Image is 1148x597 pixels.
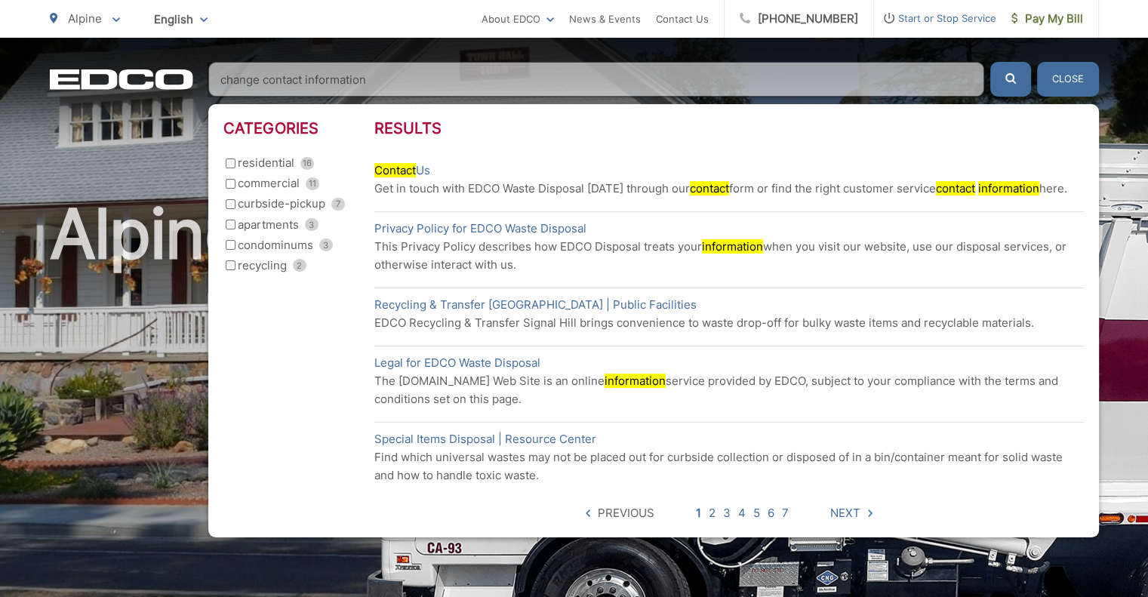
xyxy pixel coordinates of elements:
span: 11 [306,177,319,190]
span: English [143,6,219,32]
span: 3 [305,218,319,231]
span: Alpine [68,11,102,26]
a: 2 [709,504,716,522]
p: The [DOMAIN_NAME] Web Site is an online service provided by EDCO, subject to your compliance with... [374,372,1084,408]
mark: information [702,239,763,254]
input: commercial 11 [226,179,235,189]
span: Pay My Bill [1011,10,1083,28]
input: residential 16 [226,158,235,168]
span: recycling [238,257,287,275]
input: condominums 3 [226,240,235,250]
span: residential [238,154,294,172]
mark: contact [690,181,729,195]
button: Submit the search query. [990,62,1031,97]
a: Contact Us [656,10,709,28]
h3: Categories [223,119,374,137]
a: 3 [723,504,731,522]
p: This Privacy Policy describes how EDCO Disposal treats your when you visit our website, use our d... [374,238,1084,274]
input: curbside-pickup 7 [226,199,235,209]
mark: information [978,181,1039,195]
span: 3 [319,238,333,251]
span: 16 [300,157,314,170]
p: Find which universal wastes may not be placed out for curbside collection or disposed of in a bin... [374,448,1084,485]
a: News & Events [569,10,641,28]
a: Privacy Policy for EDCO Waste Disposal [374,220,586,238]
input: recycling 2 [226,260,235,270]
mark: Contact [374,163,416,177]
button: Close [1037,62,1099,97]
span: apartments [238,216,299,234]
input: apartments 3 [226,220,235,229]
a: 7 [782,504,789,522]
a: Special Items Disposal | Resource Center [374,430,596,448]
span: condominums [238,236,313,254]
p: Get in touch with EDCO Waste Disposal [DATE] through our form or find the right customer service ... [374,180,1084,198]
a: 4 [738,504,746,522]
a: 5 [753,504,760,522]
span: Next [830,504,860,522]
span: 7 [331,198,345,211]
span: commercial [238,174,300,192]
a: EDCD logo. Return to the homepage. [50,69,193,90]
a: ContactUs [374,162,430,180]
mark: contact [936,181,975,195]
h3: Results [374,119,1084,137]
span: Previous [598,504,654,522]
a: 6 [768,504,774,522]
a: About EDCO [482,10,554,28]
span: 2 [293,259,306,272]
input: Search [208,62,984,97]
mark: information [605,374,666,388]
a: Recycling & Transfer [GEOGRAPHIC_DATA] | Public Facilities [374,296,697,314]
p: EDCO Recycling & Transfer Signal Hill brings convenience to waste drop-off for bulky waste items ... [374,314,1084,332]
a: Legal for EDCO Waste Disposal [374,354,540,372]
a: 1 [696,504,701,522]
a: Next [830,504,873,522]
span: curbside-pickup [238,195,325,213]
